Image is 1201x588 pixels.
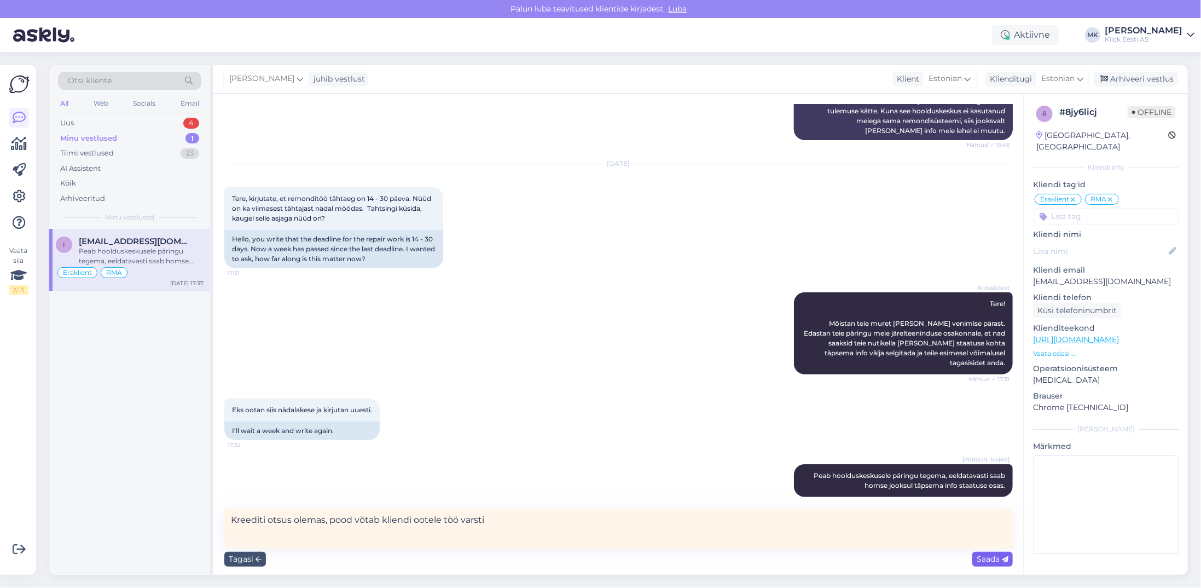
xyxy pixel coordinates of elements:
span: Tere! Mõistan teie muret [PERSON_NAME] venimise pärast. Edastan teie päringu meie järelteeninduse... [804,299,1007,367]
div: Klient [892,73,919,85]
a: [URL][DOMAIN_NAME] [1033,335,1119,344]
span: Nähtud ✓ 17:31 [968,375,1009,383]
div: Kõik [60,178,76,189]
div: AI Assistent [60,163,101,174]
div: Klienditugi [985,73,1032,85]
span: Peab hoolduskeskusele päringu tegema, eeldatavasti saab homse jooksul täpsema info staatuse osas. [814,471,1007,489]
p: Märkmed [1033,441,1179,452]
div: Web [91,96,111,111]
p: Kliendi tag'id [1033,179,1179,191]
img: Askly Logo [9,74,30,95]
div: Peab hoolduskeskusele päringu tegema, eeldatavasti saab homse jooksul täpsema info staatuse osas. [79,246,204,266]
span: ireneschifrin21@gmail.com [79,237,193,246]
div: [DATE] 17:37 [170,279,204,287]
p: [EMAIL_ADDRESS][DOMAIN_NAME] [1033,276,1179,287]
div: 4 [183,118,199,129]
span: Nähtud ✓ 15:46 [967,141,1009,149]
p: Chrome [TECHNICAL_ID] [1033,402,1179,413]
p: Klienditeekond [1033,322,1179,334]
textarea: Kreediti otsus olemas, pood võtab kliendi ootele töö varsti [224,509,1013,549]
div: [PERSON_NAME] [1033,424,1179,434]
div: Tagasi [224,552,266,567]
div: 1 [185,133,199,144]
input: Lisa tag [1033,208,1179,224]
span: RMA [106,269,122,276]
div: [PERSON_NAME] [1105,26,1182,35]
div: MK [1085,27,1100,43]
div: Hello, you write that the deadline for the repair work is 14 - 30 days. Now a week has passed sin... [224,230,443,268]
div: Arhiveeri vestlus [1094,72,1178,87]
span: Offline [1128,106,1176,118]
span: 17:31 [228,269,269,277]
span: Minu vestlused [105,212,154,222]
div: Vaata siia [9,246,28,295]
span: [PERSON_NAME] [229,73,294,85]
input: Lisa nimi [1034,245,1167,257]
div: Tiimi vestlused [60,148,114,159]
div: I'll wait a week and write again. [224,422,380,440]
span: AI Assistent [968,284,1009,292]
span: Eraklient [63,269,92,276]
p: Kliendi telefon [1033,292,1179,303]
a: [PERSON_NAME]Klick Eesti AS [1105,26,1194,44]
span: Otsi kliente [68,75,112,87]
span: i [63,240,65,249]
div: Email [178,96,201,111]
span: 17:32 [228,441,269,449]
span: Estonian [1041,73,1075,85]
span: 17:37 [968,498,1009,506]
span: Saada [977,554,1008,564]
div: Aktiivne [992,25,1059,45]
div: 23 [181,148,199,159]
span: [PERSON_NAME] [962,456,1009,464]
span: Tere, kirjutate, et remonditöö tähtaeg on 14 - 30 päeva. Nüüd on ka viimasest tähtajast nädal möö... [232,194,433,222]
span: RMA [1090,196,1106,203]
p: Vaata edasi ... [1033,349,1179,359]
div: [GEOGRAPHIC_DATA], [GEOGRAPHIC_DATA] [1036,130,1168,153]
p: Brauser [1033,390,1179,402]
div: juhib vestlust [309,73,365,85]
div: Uus [60,118,74,129]
div: All [58,96,71,111]
div: Minu vestlused [60,133,117,144]
div: [PERSON_NAME] on hetkel tootja juures hoolduskeskuse kontrollis, arvatavasti selle nädala jooksul... [794,82,1013,140]
span: Estonian [929,73,962,85]
div: Kliendi info [1033,163,1179,172]
div: Küsi telefoninumbrit [1033,303,1121,318]
p: Kliendi nimi [1033,229,1179,240]
p: Kliendi email [1033,264,1179,276]
span: Luba [665,4,691,14]
div: Klick Eesti AS [1105,35,1182,44]
div: 2 / 3 [9,285,28,295]
div: [DATE] [224,159,1013,169]
p: [MEDICAL_DATA] [1033,374,1179,386]
div: Arhiveeritud [60,193,105,204]
span: 8 [1042,109,1047,118]
span: Eks ootan siis nädalakese ja kirjutan uuesti. [232,406,372,414]
div: Socials [131,96,158,111]
div: # 8jy6licj [1059,106,1128,119]
span: Eraklient [1040,196,1069,203]
p: Operatsioonisüsteem [1033,363,1179,374]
